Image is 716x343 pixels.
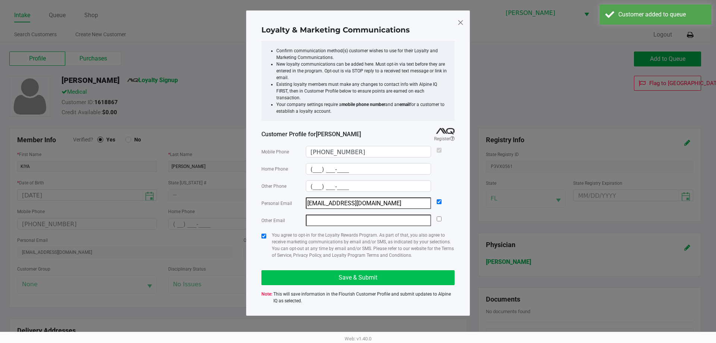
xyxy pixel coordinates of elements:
[261,270,455,285] button: Save & Submit
[261,218,285,223] span: Other Email
[434,136,450,141] span: Register
[261,166,288,172] span: Home Phone
[276,81,449,101] li: Existing loyalty members must make any changes to contact info with Alpine IQ FIRST, then in Cust...
[342,102,385,107] strong: mobile phone number
[272,232,455,259] p: You agree to opt-in for the Loyalty Rewards Program. As part of that, you also agree to receive m...
[306,146,431,158] input: Format: (999) 999-9999
[306,163,431,175] input: Format: (999) 999-9999
[261,149,289,155] span: Mobile Phone
[276,61,449,81] li: New loyalty communications can be added here. Must opt-in via text before they are entered in the...
[345,336,371,342] span: Web: v1.40.0
[276,101,449,115] li: Your company settings require a and an for a customer to establish a loyalty account.
[261,130,361,139] span: Customer Profile for
[261,24,410,35] h4: Loyalty & Marketing Communications
[306,146,431,158] kendo-maskedtextbox: Format: (999) 999-9999
[261,291,272,304] span: Note:
[306,181,431,192] input: Format: (999) 999-9999
[339,274,377,281] span: Save & Submit
[261,201,292,206] span: Personal Email
[316,131,361,138] span: [PERSON_NAME]
[618,10,706,19] div: Customer added to queue
[273,291,455,304] span: This will save information in the Flourish Customer Profile and submit updates to Alpine IQ as se...
[276,47,449,61] li: Confirm communication method(s) customer wishes to use for their Loyalty and Marketing Communicat...
[306,163,431,175] kendo-maskedtextbox: Format: (999) 999-9999
[261,184,286,189] span: Other Phone
[399,102,410,107] strong: email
